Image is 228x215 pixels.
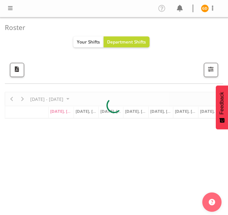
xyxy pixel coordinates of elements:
[104,36,150,47] button: Department Shifts
[73,36,104,47] button: Your Shifts
[5,24,218,31] h4: Roster
[10,63,24,77] button: Download a PDF of the roster according to the set date range.
[216,85,228,129] button: Feedback - Show survey
[107,39,146,45] span: Department Shifts
[204,63,218,77] button: Filter Shifts
[77,39,100,45] span: Your Shifts
[201,5,209,12] img: greer-dawson11572.jpg
[209,199,215,205] img: help-xxl-2.png
[219,92,225,114] span: Feedback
